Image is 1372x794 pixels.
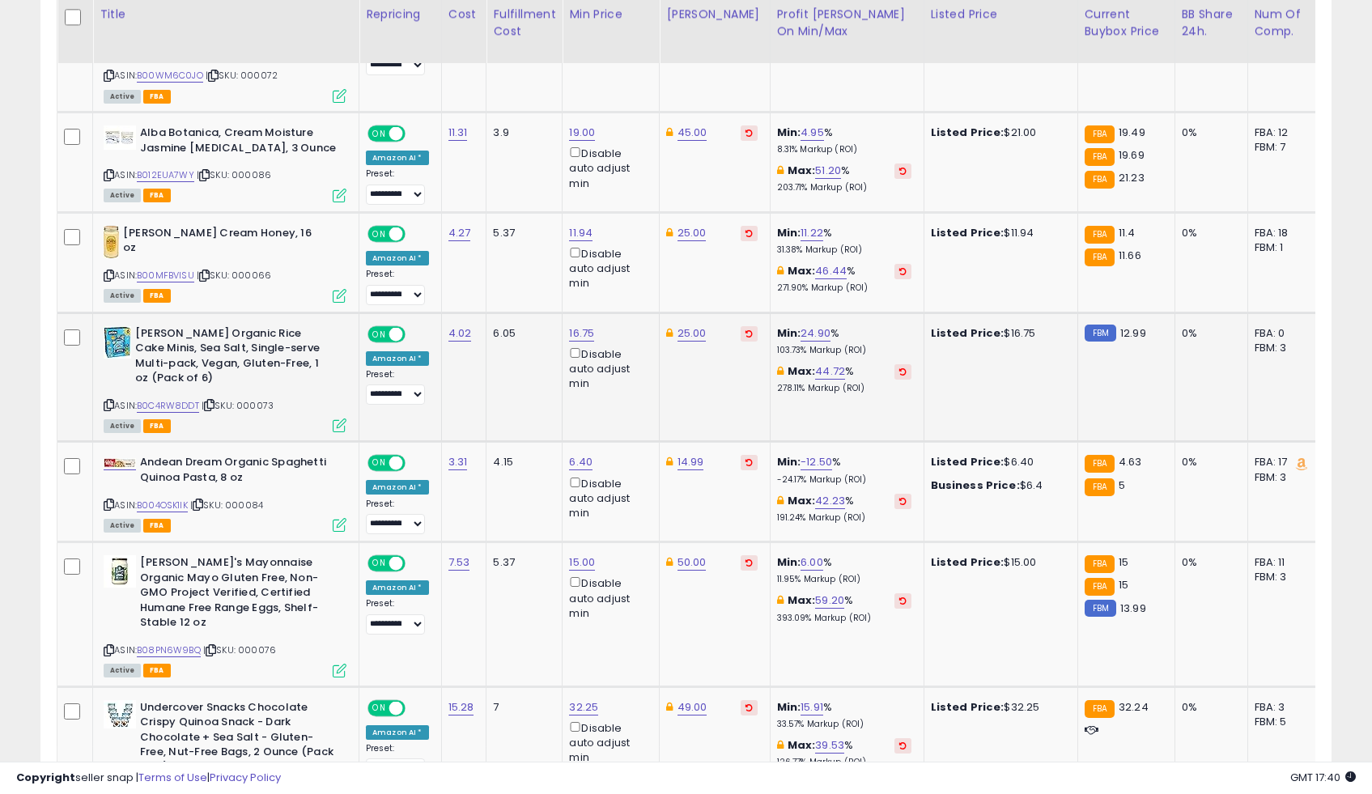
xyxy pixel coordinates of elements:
div: $21.00 [931,125,1065,140]
a: 44.72 [815,363,845,380]
span: ON [369,127,389,141]
span: 32.24 [1119,699,1149,715]
div: Amazon AI * [366,725,429,740]
a: 25.00 [678,325,707,342]
a: 4.95 [801,125,824,141]
div: Disable auto adjust min [569,719,647,766]
img: 41t9BU104pL._SL40_.jpg [104,125,136,150]
span: FBA [143,519,171,533]
b: [PERSON_NAME]'s Mayonnaise Organic Mayo Gluten Free, Non-GMO Project Verified, Certified Humane F... [140,555,337,635]
div: $16.75 [931,326,1065,341]
div: % [777,364,911,394]
span: ON [369,456,389,470]
b: Max: [788,363,816,379]
a: 50.00 [678,554,707,571]
a: 15.28 [448,699,474,715]
div: FBM: 3 [1255,341,1308,355]
i: Revert to store-level Dynamic Max Price [745,129,753,137]
span: 11.4 [1119,225,1136,240]
a: 15.91 [801,699,823,715]
div: 0% [1182,326,1235,341]
small: FBA [1085,578,1115,596]
a: 32.25 [569,699,598,715]
img: 610tYg7PlTL._SL40_.jpg [104,555,136,588]
b: Min: [777,125,801,140]
a: 7.53 [448,554,470,571]
b: Max: [788,493,816,508]
a: 25.00 [678,225,707,241]
div: % [777,738,911,768]
span: ON [369,557,389,571]
b: Listed Price: [931,554,1005,570]
span: 4.63 [1119,454,1142,469]
div: FBA: 0 [1255,326,1308,341]
i: Revert to store-level Max Markup [899,167,907,175]
span: FBA [143,664,171,677]
div: ASIN: [104,455,346,530]
div: Num of Comp. [1255,6,1314,40]
span: OFF [403,227,429,240]
a: 46.44 [815,263,847,279]
span: All listings currently available for purchase on Amazon [104,189,141,202]
div: FBA: 17 [1255,455,1308,469]
p: 11.95% Markup (ROI) [777,574,911,585]
div: Amazon AI * [366,480,429,495]
b: [PERSON_NAME] Organic Rice Cake Minis, Sea Salt, Single-serve Multi-pack, Vegan, Gluten-Free, 1 o... [135,326,332,390]
small: FBM [1085,600,1116,617]
small: FBA [1085,455,1115,473]
div: % [777,555,911,585]
div: $6.40 [931,455,1065,469]
a: 49.00 [678,699,707,715]
div: FBM: 3 [1255,470,1308,485]
div: 0% [1182,226,1235,240]
b: Min: [777,225,801,240]
div: BB Share 24h. [1182,6,1241,40]
div: Listed Price [931,6,1071,23]
div: % [777,125,911,155]
div: Profit [PERSON_NAME] on Min/Max [777,6,917,40]
div: Disable auto adjust min [569,345,647,392]
p: 33.57% Markup (ROI) [777,719,911,730]
div: 4.15 [493,455,550,469]
div: FBA: 18 [1255,226,1308,240]
a: 16.75 [569,325,594,342]
span: OFF [403,456,429,470]
a: B00MFBVISU [137,269,194,282]
div: Preset: [366,743,429,779]
div: Amazon AI * [366,351,429,366]
div: FBA: 3 [1255,700,1308,715]
b: Undercover Snacks Chocolate Crispy Quinoa Snack - Dark Chocolate + Sea Salt - Gluten-Free, Nut-Fr... [140,700,337,779]
p: 203.71% Markup (ROI) [777,182,911,193]
span: FBA [143,419,171,433]
a: Privacy Policy [210,770,281,785]
a: 14.99 [678,454,704,470]
div: seller snap | | [16,771,281,786]
a: 4.02 [448,325,472,342]
p: 8.31% Markup (ROI) [777,144,911,155]
span: All listings currently available for purchase on Amazon [104,289,141,303]
div: 6.05 [493,326,550,341]
a: 42.23 [815,493,845,509]
a: B00WM6C0JO [137,69,203,83]
span: All listings currently available for purchase on Amazon [104,519,141,533]
a: B004OSK1IK [137,499,188,512]
div: Amazon AI * [366,580,429,595]
div: FBM: 3 [1255,570,1308,584]
small: FBA [1085,248,1115,266]
span: All listings currently available for purchase on Amazon [104,419,141,433]
a: 3.31 [448,454,468,470]
b: Max: [788,163,816,178]
b: Listed Price: [931,125,1005,140]
span: 21.23 [1119,170,1145,185]
span: 19.49 [1119,125,1145,140]
span: ON [369,327,389,341]
a: 51.20 [815,163,841,179]
div: 0% [1182,455,1235,469]
p: 103.73% Markup (ROI) [777,345,911,356]
div: FBA: 12 [1255,125,1308,140]
div: Disable auto adjust min [569,244,647,291]
div: [PERSON_NAME] [666,6,762,23]
div: 0% [1182,555,1235,570]
small: FBA [1085,171,1115,189]
span: FBA [143,289,171,303]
